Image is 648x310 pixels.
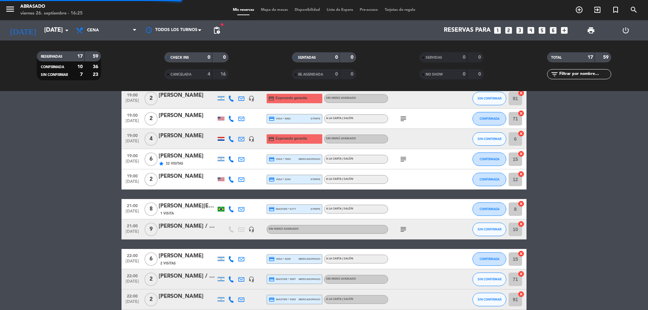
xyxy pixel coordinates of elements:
span: pending_actions [213,26,221,34]
i: credit_card [269,176,275,182]
i: credit_card [269,116,275,122]
i: filter_list [550,70,559,78]
strong: 10 [77,64,83,69]
span: A la carta | Salón [326,298,353,301]
button: CONFIRMADA [473,252,506,266]
div: [PERSON_NAME] / Bus Vitivinicola [159,222,216,231]
span: 2 [144,273,158,286]
span: fiber_manual_record [220,23,224,27]
i: star [159,161,164,166]
span: [DATE] [124,229,141,237]
span: RESERVADAS [41,55,62,58]
i: cancel [518,90,524,96]
i: search [630,6,638,14]
span: 22:00 [124,272,141,279]
i: credit_card [269,156,275,162]
button: SIN CONFIRMAR [473,132,506,146]
span: A la carta | Salón [326,178,353,180]
i: power_settings_new [622,26,630,34]
span: A la carta | Salón [326,207,353,210]
div: [PERSON_NAME] / [PERSON_NAME] [159,272,216,281]
strong: 36 [93,64,100,69]
span: [DATE] [124,119,141,126]
span: CONFIRMADA [480,117,500,120]
span: CONFIRMADA [480,207,500,211]
i: headset_mic [248,95,254,102]
span: Mis reservas [230,8,258,12]
strong: 4 [208,72,210,77]
span: visa * 2243 [269,176,291,182]
i: add_circle_outline [575,6,583,14]
strong: 17 [77,54,83,59]
i: credit_card [269,297,275,303]
div: [PERSON_NAME] [159,132,216,140]
span: stripe [310,116,320,121]
span: NO SHOW [426,73,443,76]
span: stripe [310,177,320,181]
span: Disponibilidad [291,8,323,12]
i: credit_card [268,95,274,102]
span: Esperando garantía [276,95,307,101]
strong: 0 [335,55,338,60]
span: CONFIRMADA [480,157,500,161]
i: looks_5 [538,26,546,35]
i: cancel [518,130,524,137]
span: SIN CONFIRMAR [478,96,502,100]
span: visa * 7833 [269,156,291,162]
span: Pre-acceso [356,8,381,12]
span: [DATE] [124,300,141,307]
i: subject [399,155,407,163]
span: 2 [144,173,158,186]
span: 19:00 [124,131,141,139]
span: 19:00 [124,151,141,159]
span: Mapa de mesas [258,8,291,12]
div: [PERSON_NAME] [159,292,216,301]
span: CONFIRMADA [41,65,64,69]
strong: 17 [588,55,593,60]
span: SIN CONFIRMAR [41,73,68,77]
span: SIN CONFIRMAR [478,298,502,301]
i: cancel [518,221,524,227]
i: subject [399,115,407,123]
span: SERVIDAS [426,56,442,59]
span: visa * 6882 [269,116,291,122]
strong: 0 [463,72,465,77]
i: cancel [518,110,524,117]
i: looks_6 [549,26,558,35]
span: mercadopago [299,277,320,281]
span: Reservas para [444,27,491,34]
i: cancel [518,200,524,207]
strong: 0 [208,55,210,60]
strong: 7 [80,72,83,77]
span: mercadopago [299,157,320,161]
div: [PERSON_NAME] [159,152,216,161]
span: 32 Visitas [166,161,183,166]
span: 2 Visitas [160,261,176,266]
span: [DATE] [124,98,141,106]
button: SIN CONFIRMAR [473,223,506,236]
span: mercadopago [299,297,320,302]
strong: 0 [478,72,482,77]
i: credit_card [269,256,275,262]
i: headset_mic [248,136,254,142]
i: cancel [518,150,524,157]
span: stripe [310,207,320,211]
span: A la carta | Salón [326,117,353,120]
strong: 16 [220,72,227,77]
span: TOTAL [551,56,562,59]
strong: 0 [463,55,465,60]
span: [DATE] [124,179,141,187]
div: LOG OUT [608,20,643,40]
i: credit_card [269,206,275,212]
i: arrow_drop_down [63,26,71,34]
strong: 0 [335,72,338,77]
span: A la carta | Salón [326,158,353,160]
span: 2 [144,92,158,105]
i: credit_card [268,136,274,142]
span: visa * 2639 [269,256,291,262]
span: 21:00 [124,201,141,209]
span: [DATE] [124,209,141,217]
span: Esperando garantía [276,136,307,141]
button: CONFIRMADA [473,202,506,216]
strong: 59 [93,54,100,59]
